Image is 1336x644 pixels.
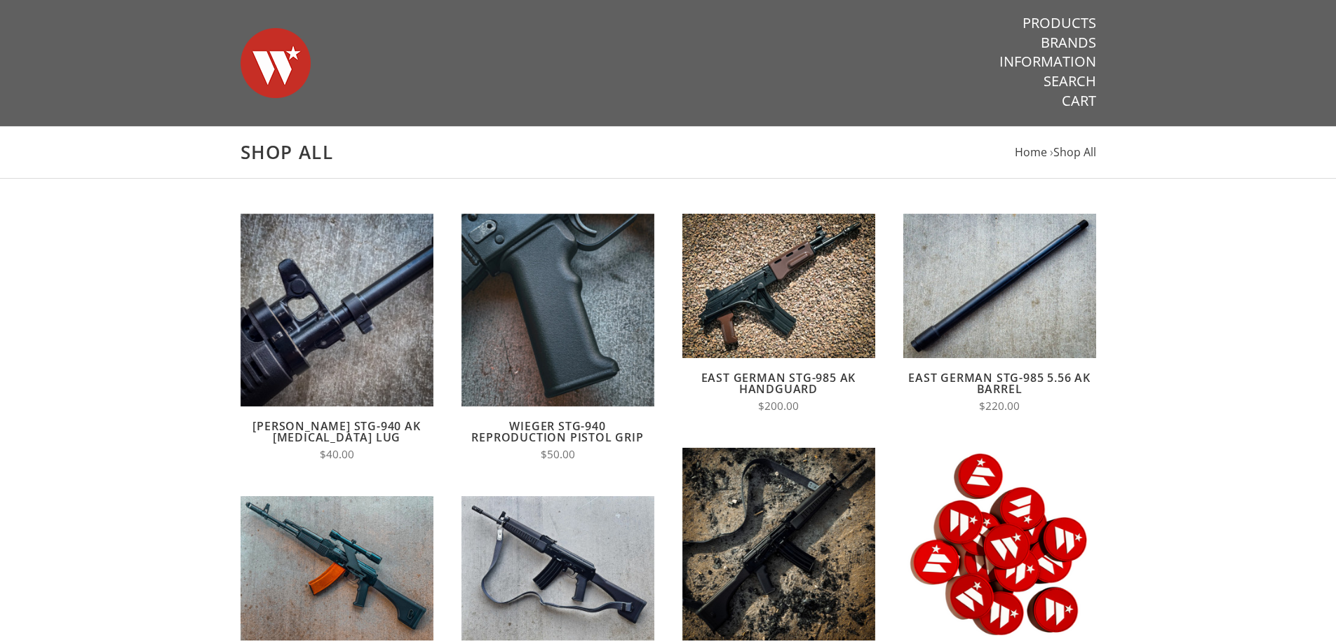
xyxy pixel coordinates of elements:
img: Warsaw Wood Co. [241,14,311,112]
span: $50.00 [541,447,575,462]
img: Wieger STG-940 Reproduction Pistol Grip [461,214,654,406]
a: East German STG-985 AK Handguard [701,370,856,397]
a: [PERSON_NAME] STG-940 AK [MEDICAL_DATA] Lug [252,418,420,445]
img: Wieger STG-940 AK Bayonet Lug [241,214,433,406]
a: Wieger STG-940 Reproduction Pistol Grip [471,418,643,445]
a: Home [1015,144,1047,160]
li: › [1050,143,1096,162]
img: Wieger STG-940 Reproduction Furniture Kit [682,448,875,640]
img: Warsaw Wood Co. Patch [903,448,1096,640]
h1: Shop All [241,141,1096,164]
a: Cart [1062,92,1096,110]
img: East German AK-74 Prototype Furniture [241,496,433,640]
a: East German STG-985 5.56 AK Barrel [908,370,1091,397]
img: East German STG-985 AK Handguard [682,214,875,358]
a: Search [1044,72,1096,90]
span: $220.00 [979,399,1020,413]
a: Brands [1041,34,1096,52]
img: Wieger STG-940 Reproduction Polymer Stock [461,496,654,640]
a: Products [1023,14,1096,32]
a: Information [999,53,1096,71]
img: East German STG-985 5.56 AK Barrel [903,214,1096,358]
a: Shop All [1053,144,1096,160]
span: $200.00 [758,399,799,413]
span: $40.00 [320,447,354,462]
